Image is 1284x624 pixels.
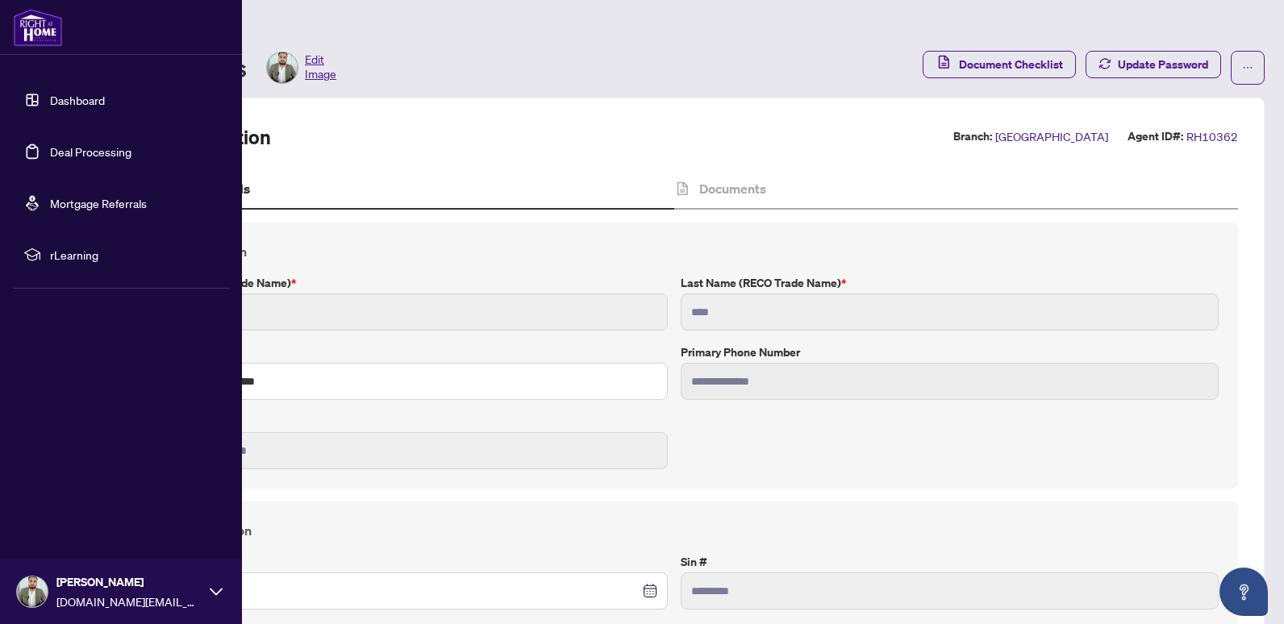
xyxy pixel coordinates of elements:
a: Deal Processing [50,144,131,159]
h4: Documents [699,179,766,198]
button: Open asap [1219,568,1268,616]
label: Last Name (RECO Trade Name) [681,274,1219,292]
h4: Personal Information [130,521,1219,540]
span: [PERSON_NAME] [56,573,202,591]
span: Update Password [1118,52,1208,77]
label: Sin # [681,553,1219,571]
span: rLearning [50,246,218,264]
label: Agent ID#: [1128,127,1183,146]
a: Mortgage Referrals [50,196,147,210]
img: Profile Icon [267,52,298,83]
span: Document Checklist [959,52,1063,77]
button: Update Password [1086,51,1221,78]
button: Document Checklist [923,51,1076,78]
a: Dashboard [50,93,105,107]
span: [DOMAIN_NAME][EMAIL_ADDRESS][DOMAIN_NAME] [56,593,202,610]
span: Edit Image [305,52,336,84]
img: logo [13,8,63,47]
span: ellipsis [1242,62,1253,73]
label: Legal Name [130,343,668,361]
span: RH10362 [1186,127,1238,146]
span: [GEOGRAPHIC_DATA] [995,127,1108,146]
label: Branch: [953,127,992,146]
label: Date of Birth [130,553,668,571]
img: Profile Icon [17,576,48,607]
label: Primary Phone Number [681,343,1219,361]
label: E-mail Address [130,413,668,431]
label: First Name (RECO Trade Name) [130,274,668,292]
h4: Contact Information [130,242,1219,261]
